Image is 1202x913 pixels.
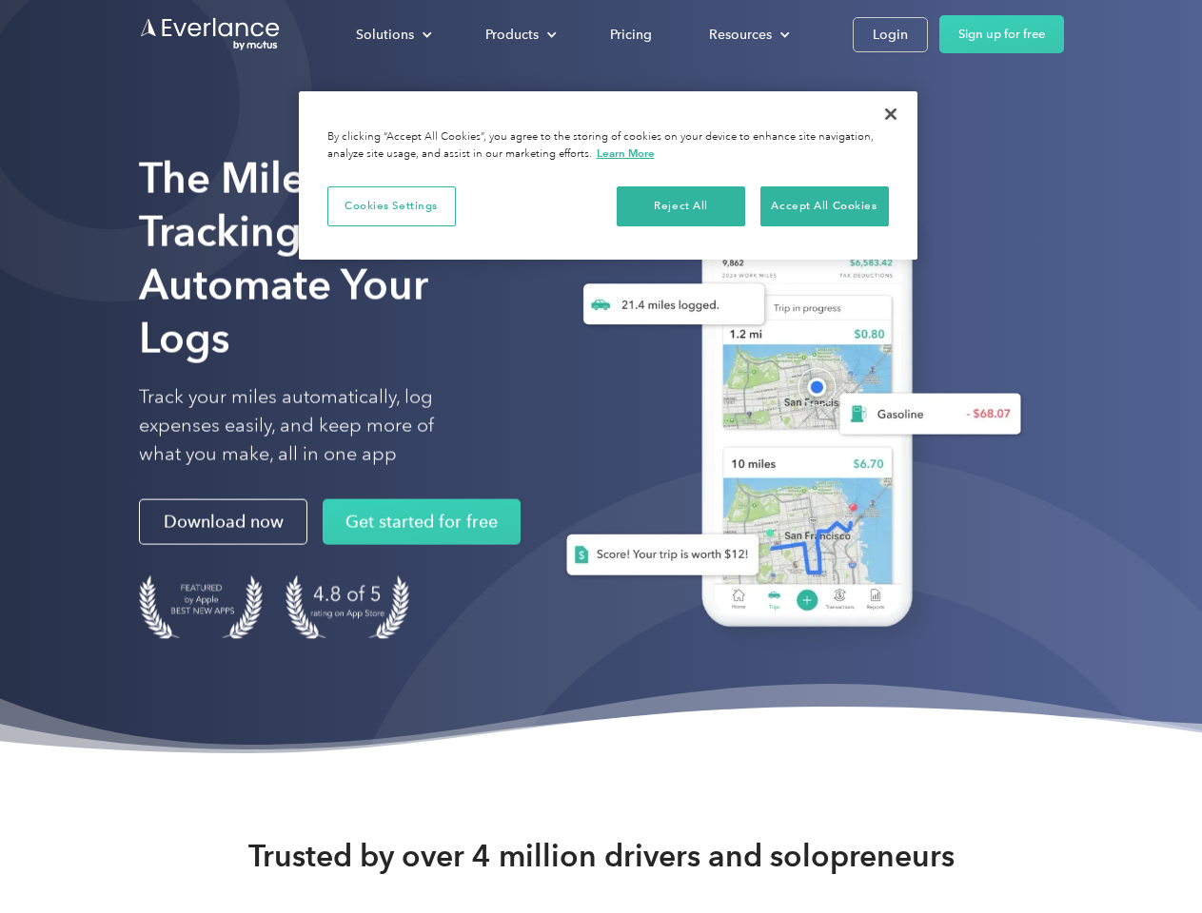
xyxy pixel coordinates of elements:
button: Accept All Cookies [760,186,889,226]
div: Privacy [299,91,917,260]
a: Download now [139,499,307,545]
div: Login [873,23,908,47]
img: Badge for Featured by Apple Best New Apps [139,575,263,639]
a: Go to homepage [139,16,282,52]
div: Products [485,23,539,47]
strong: Trusted by over 4 million drivers and solopreneurs [248,837,955,875]
a: Get started for free [323,499,521,545]
p: Track your miles automatically, log expenses easily, and keep more of what you make, all in one app [139,383,479,469]
div: Solutions [337,18,447,51]
div: By clicking “Accept All Cookies”, you agree to the storing of cookies on your device to enhance s... [327,129,889,163]
img: 4.9 out of 5 stars on the app store [286,575,409,639]
div: Cookie banner [299,91,917,260]
button: Cookies Settings [327,186,456,226]
div: Products [466,18,572,51]
a: More information about your privacy, opens in a new tab [597,146,655,160]
a: Sign up for free [939,15,1064,53]
img: Everlance, mileage tracker app, expense tracking app [536,181,1036,655]
div: Pricing [610,23,652,47]
button: Close [870,93,912,135]
div: Solutions [356,23,414,47]
button: Reject All [617,186,745,226]
div: Resources [690,18,805,51]
a: Pricing [591,18,671,51]
div: Resources [709,23,772,47]
a: Login [853,17,928,52]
